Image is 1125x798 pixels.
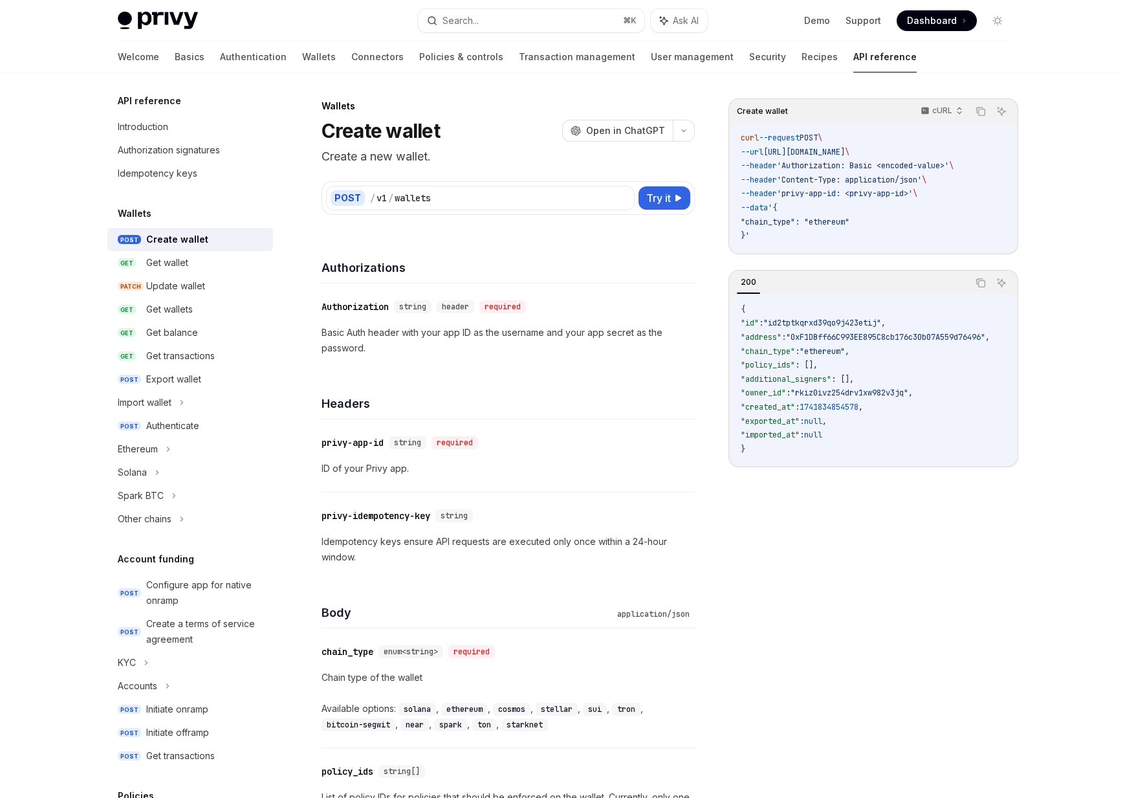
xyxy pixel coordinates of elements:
[800,416,804,427] span: :
[322,300,389,313] div: Authorization
[795,360,818,370] span: : [],
[118,282,144,291] span: PATCH
[741,402,795,412] span: "created_at"
[741,133,759,143] span: curl
[118,142,220,158] div: Authorization signatures
[831,374,854,384] span: : [],
[800,430,804,440] span: :
[741,374,831,384] span: "additional_signers"
[370,192,375,205] div: /
[441,511,468,521] span: string
[442,302,469,312] span: header
[107,744,273,768] a: POSTGet transactions
[768,203,777,213] span: '{
[118,751,141,761] span: POST
[220,41,287,72] a: Authentication
[107,298,273,321] a: GETGet wallets
[431,436,478,449] div: required
[985,332,990,342] span: ,
[993,274,1010,291] button: Ask AI
[479,300,526,313] div: required
[759,318,763,328] span: :
[118,119,168,135] div: Introduction
[441,701,493,716] div: ,
[322,670,695,685] p: Chain type of the wallet
[897,10,977,31] a: Dashboard
[322,461,695,476] p: ID of your Privy app.
[536,701,583,716] div: ,
[472,718,496,731] code: ton
[442,13,479,28] div: Search...
[501,718,548,731] code: starknet
[651,41,734,72] a: User management
[322,119,440,142] h1: Create wallet
[777,188,913,199] span: 'privy-app-id: <privy-app-id>'
[107,698,273,721] a: POSTInitiate onramp
[322,148,695,166] p: Create a new wallet.
[118,728,141,738] span: POST
[586,124,665,137] span: Open in ChatGPT
[118,328,136,338] span: GET
[118,441,158,457] div: Ethereum
[519,41,635,72] a: Transaction management
[146,325,198,340] div: Get balance
[913,100,968,122] button: cURL
[118,166,197,181] div: Idempotency keys
[623,16,637,26] span: ⌘ K
[583,703,607,716] code: sui
[949,161,954,171] span: \
[322,325,695,356] p: Basic Auth header with your app ID as the username and your app secret as the password.
[118,375,141,384] span: POST
[858,402,863,412] span: ,
[302,41,336,72] a: Wallets
[791,388,908,398] span: "rkiz0ivz254drv1xw982v3jq"
[322,716,400,732] div: ,
[804,416,822,427] span: null
[741,346,795,357] span: "chain_type"
[987,10,1008,31] button: Toggle dark mode
[822,416,827,427] span: ,
[612,701,646,716] div: ,
[322,259,695,276] h4: Authorizations
[741,188,777,199] span: --header
[400,718,429,731] code: near
[562,120,673,142] button: Open in ChatGPT
[781,332,786,342] span: :
[419,41,503,72] a: Policies & controls
[741,430,800,440] span: "imported_at"
[107,162,273,185] a: Idempotency keys
[795,346,800,357] span: :
[322,701,695,732] div: Available options:
[741,360,795,370] span: "policy_ids"
[118,551,194,567] h5: Account funding
[853,41,917,72] a: API reference
[107,321,273,344] a: GETGet balance
[377,192,387,205] div: v1
[881,318,886,328] span: ,
[800,346,845,357] span: "ethereum"
[493,701,536,716] div: ,
[331,190,365,206] div: POST
[146,725,209,740] div: Initiate offramp
[146,702,208,717] div: Initiate onramp
[107,368,273,391] a: POSTExport wallet
[322,645,373,658] div: chain_type
[351,41,404,72] a: Connectors
[395,192,431,205] div: wallets
[118,627,141,637] span: POST
[118,678,157,694] div: Accounts
[322,534,695,565] p: Idempotency keys ensure API requests are executed only once within a 24-hour window.
[472,716,501,732] div: ,
[908,388,913,398] span: ,
[146,348,215,364] div: Get transactions
[651,9,708,32] button: Ask AI
[388,192,393,205] div: /
[737,106,788,116] span: Create wallet
[741,203,768,213] span: --data
[800,402,858,412] span: 1741834854578
[846,14,881,27] a: Support
[118,465,147,480] div: Solana
[583,701,612,716] div: ,
[795,402,800,412] span: :
[804,14,830,27] a: Demo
